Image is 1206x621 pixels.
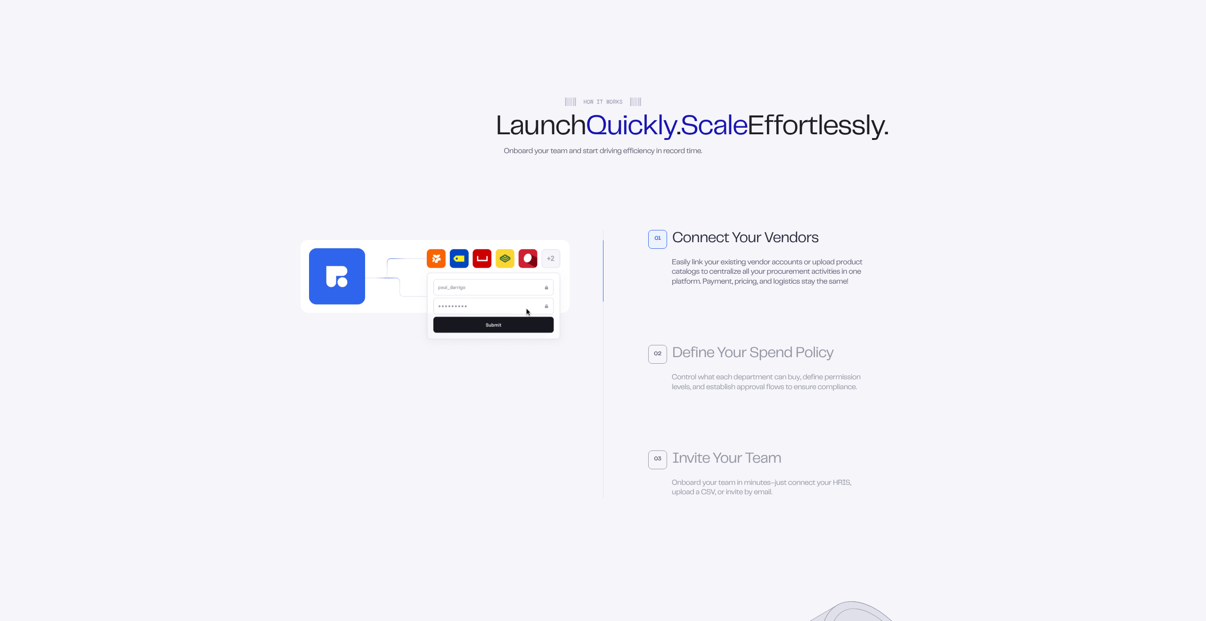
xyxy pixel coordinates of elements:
div: Connect Your Vendors [672,232,819,247]
button: 01Connect Your VendorsEasily link your existing vendor accounts or upload product catalogs to cen... [648,230,863,287]
div: Control what each department can buy, define permission levels, and establish approval flows to e... [648,373,863,393]
div: Onboard your team in minutes–just connect your HRIS, upload a CSV, or invite by email. [648,479,863,498]
div: 02 [648,345,667,364]
div: Invite Your Team [672,452,781,467]
div: Easily link your existing vendor accounts or upload product catalogs to centralize all your procu... [648,258,863,287]
strong: Quickly [586,115,676,140]
div: 03 [648,450,667,469]
div: Define Your Spend Policy [672,347,834,362]
button: 02Define Your Spend PolicyControl what each department can buy, define permission levels, and est... [648,345,863,393]
div: 01 [648,230,667,249]
button: 03Invite Your TeamOnboard your team in minutes–just connect your HRIS, upload a CSV, or invite by... [648,450,863,498]
strong: Scale [681,115,748,140]
div: Onboard your team and start driving efficiency in record time. [504,147,702,157]
div: Launch . Effortlessly. [496,115,710,140]
div: How it Works [565,98,642,106]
